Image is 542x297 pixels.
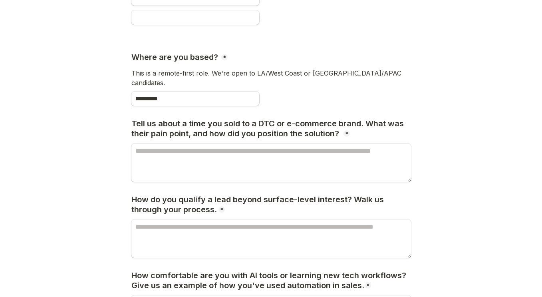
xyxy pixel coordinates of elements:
[131,119,406,138] span: Tell us about a time you sold to a DTC or e-commerce brand. What was their pain point, and how di...
[131,219,411,258] textarea: How do you qualify a lead beyond surface-level interest? Walk us through your process.
[131,195,411,215] h3: How do you qualify a lead beyond surface-level interest? Walk us through your process.
[131,144,411,182] textarea: Tell us about a time you sold to a DTC or e-commerce brand. What was their pain point, and how di...
[131,271,411,291] h3: How comfortable are you with AI tools or learning new tech workflows? Give us an example of how y...
[131,52,220,62] h3: Where are you based?
[131,10,259,25] input: Untitled link field
[131,92,259,106] input: Where are you based?
[131,68,411,88] p: This is a remote-first role. We're open to LA/West Coast or [GEOGRAPHIC_DATA]/APAC candidates.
